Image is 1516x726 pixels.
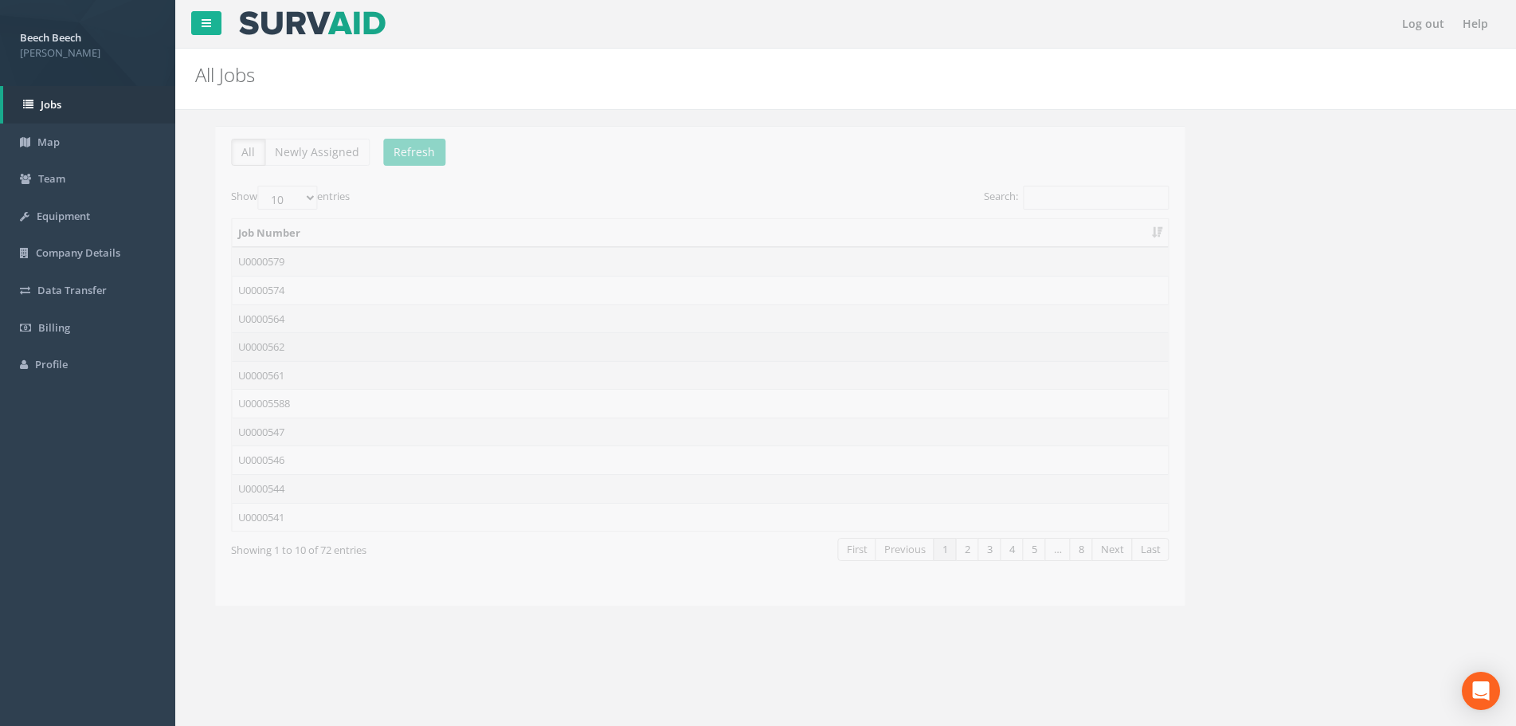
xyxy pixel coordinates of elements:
td: U0000579 [212,247,1148,276]
span: Company Details [36,245,120,260]
td: U0000546 [212,445,1148,474]
a: 2 [935,538,958,561]
h2: All Jobs [195,65,1275,85]
button: Refresh [363,139,425,166]
a: … [1024,538,1050,561]
span: Billing [38,320,70,335]
td: U00005588 [212,389,1148,418]
label: Show entries [211,186,330,210]
span: Jobs [41,97,61,112]
a: 5 [1002,538,1025,561]
span: Equipment [37,209,90,223]
a: 4 [980,538,1003,561]
td: U0000564 [212,304,1148,333]
a: Jobs [3,86,175,124]
span: Map [37,135,60,149]
span: Team [38,171,65,186]
a: 1 [913,538,936,561]
td: U0000561 [212,361,1148,390]
input: Search: [1003,186,1149,210]
a: First [817,538,856,561]
button: Newly Assigned [245,139,350,166]
span: [PERSON_NAME] [20,45,155,61]
td: U0000544 [212,474,1148,503]
span: Data Transfer [37,283,107,297]
td: U0000574 [212,276,1148,304]
select: Showentries [237,186,297,210]
a: 3 [958,538,981,561]
td: U0000562 [212,332,1148,361]
label: Search: [963,186,1149,210]
td: U0000541 [212,503,1148,532]
div: Open Intercom Messenger [1462,672,1500,710]
span: Profile [35,357,68,371]
a: Beech Beech [PERSON_NAME] [20,26,155,60]
div: Showing 1 to 10 of 72 entries [211,536,588,558]
a: Last [1111,538,1149,561]
strong: Beech Beech [20,30,81,45]
a: 8 [1049,538,1072,561]
td: U0000547 [212,418,1148,446]
th: Job Number: activate to sort column ascending [212,219,1148,248]
button: All [211,139,245,166]
a: Next [1071,538,1112,561]
a: Previous [855,538,914,561]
